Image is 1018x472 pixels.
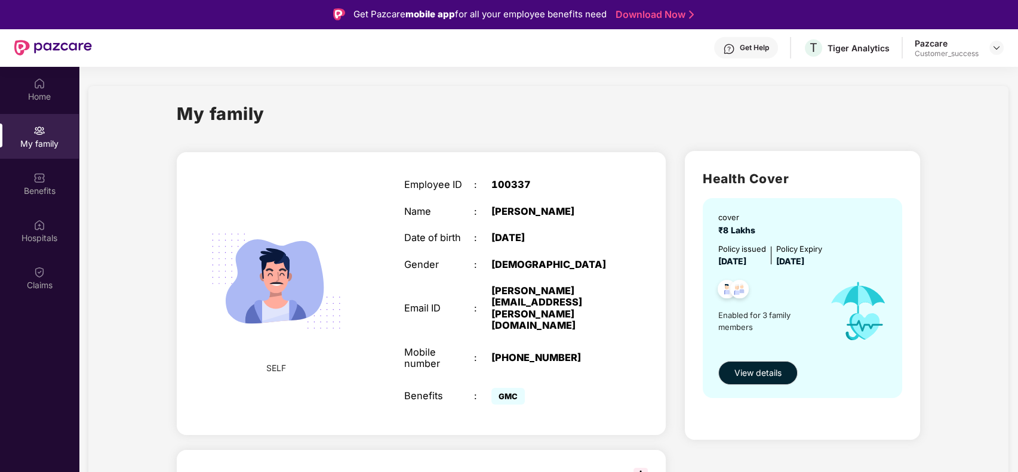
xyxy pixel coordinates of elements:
button: View details [718,361,798,385]
div: Name [404,206,473,217]
div: [PHONE_NUMBER] [491,352,613,363]
div: : [474,352,491,363]
img: svg+xml;base64,PHN2ZyBpZD0iRHJvcGRvd24tMzJ4MzIiIHhtbG5zPSJodHRwOi8vd3d3LnczLm9yZy8yMDAwL3N2ZyIgd2... [992,43,1001,53]
h1: My family [177,100,265,127]
div: [DATE] [491,232,613,243]
div: Email ID [404,303,473,314]
div: : [474,303,491,314]
span: View details [734,366,782,380]
div: cover [718,211,760,223]
div: [PERSON_NAME][EMAIL_ADDRESS][PERSON_NAME][DOMAIN_NAME] [491,285,613,332]
span: T [810,41,817,55]
div: [DEMOGRAPHIC_DATA] [491,259,613,270]
div: 100337 [491,179,613,190]
span: [DATE] [776,256,804,266]
img: svg+xml;base64,PHN2ZyB4bWxucz0iaHR0cDovL3d3dy53My5vcmcvMjAwMC9zdmciIHdpZHRoPSI0OC45NDMiIGhlaWdodD... [725,276,754,306]
img: svg+xml;base64,PHN2ZyB4bWxucz0iaHR0cDovL3d3dy53My5vcmcvMjAwMC9zdmciIHdpZHRoPSI0OC45NDMiIGhlaWdodD... [712,276,742,306]
div: Benefits [404,390,473,402]
img: svg+xml;base64,PHN2ZyB3aWR0aD0iMjAiIGhlaWdodD0iMjAiIHZpZXdCb3g9IjAgMCAyMCAyMCIgZmlsbD0ibm9uZSIgeG... [33,125,45,137]
div: Pazcare [915,38,979,49]
div: : [474,232,491,243]
span: SELF [266,362,286,375]
a: Download Now [616,8,690,21]
div: : [474,259,491,270]
div: Employee ID [404,179,473,190]
div: Mobile number [404,347,473,370]
img: svg+xml;base64,PHN2ZyB4bWxucz0iaHR0cDovL3d3dy53My5vcmcvMjAwMC9zdmciIHdpZHRoPSIyMjQiIGhlaWdodD0iMT... [196,200,356,361]
div: [PERSON_NAME] [491,206,613,217]
div: Date of birth [404,232,473,243]
span: [DATE] [718,256,746,266]
img: New Pazcare Logo [14,40,92,55]
span: Enabled for 3 family members [718,309,817,334]
span: ₹8 Lakhs [718,225,760,235]
div: : [474,179,491,190]
img: svg+xml;base64,PHN2ZyBpZD0iSGVscC0zMngzMiIgeG1sbnM9Imh0dHA6Ly93d3cudzMub3JnLzIwMDAvc3ZnIiB3aWR0aD... [723,43,735,55]
img: svg+xml;base64,PHN2ZyBpZD0iSG9zcGl0YWxzIiB4bWxucz0iaHR0cDovL3d3dy53My5vcmcvMjAwMC9zdmciIHdpZHRoPS... [33,219,45,231]
h2: Health Cover [703,169,902,189]
strong: mobile app [405,8,455,20]
div: Get Help [740,43,769,53]
div: : [474,390,491,402]
img: svg+xml;base64,PHN2ZyBpZD0iSG9tZSIgeG1sbnM9Imh0dHA6Ly93d3cudzMub3JnLzIwMDAvc3ZnIiB3aWR0aD0iMjAiIG... [33,78,45,90]
div: Policy Expiry [776,243,822,255]
img: Logo [333,8,345,20]
div: Tiger Analytics [828,42,890,54]
img: icon [818,268,899,355]
img: svg+xml;base64,PHN2ZyBpZD0iQ2xhaW0iIHhtbG5zPSJodHRwOi8vd3d3LnczLm9yZy8yMDAwL3N2ZyIgd2lkdGg9IjIwIi... [33,266,45,278]
span: GMC [491,388,525,405]
img: Stroke [689,8,694,21]
div: Customer_success [915,49,979,58]
div: : [474,206,491,217]
div: Gender [404,259,473,270]
img: svg+xml;base64,PHN2ZyBpZD0iQmVuZWZpdHMiIHhtbG5zPSJodHRwOi8vd3d3LnczLm9yZy8yMDAwL3N2ZyIgd2lkdGg9Ij... [33,172,45,184]
div: Policy issued [718,243,766,255]
div: Get Pazcare for all your employee benefits need [353,7,607,21]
